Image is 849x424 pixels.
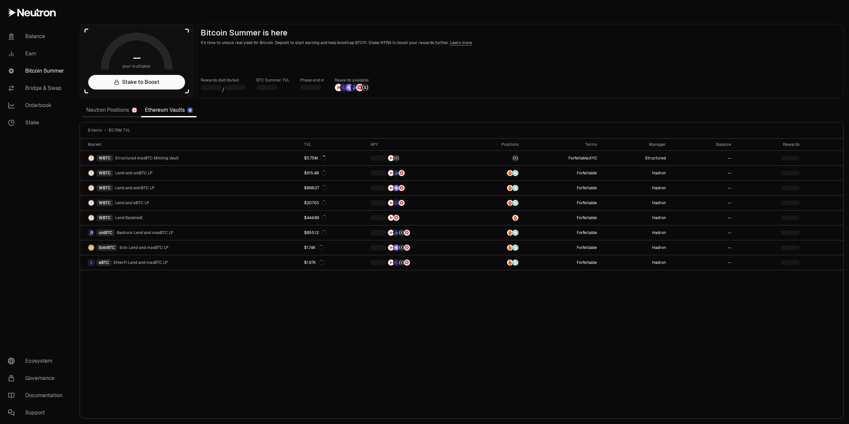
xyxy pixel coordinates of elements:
button: AmberSupervault [473,229,519,236]
img: Mars Fragments [404,230,410,236]
img: EtherFi Points [340,84,348,91]
a: AmberSupervault [469,166,523,180]
a: Forfeitable [523,240,601,255]
img: Ethereum Logo [188,108,192,112]
img: NTRN [388,170,394,176]
a: WBTC LogoWBTCLend (Isolated) [80,211,300,225]
img: Supervault [512,185,518,191]
button: Forfeitable [577,185,597,191]
a: NTRNBedrock DiamondsMars Fragments [366,166,469,180]
img: Supervault [512,230,518,236]
a: Forfeitable [523,196,601,210]
a: Support [3,404,72,421]
button: NTRNEtherFi PointsMars Fragments [370,200,465,206]
img: Amber [507,200,513,206]
div: WBTC [97,214,113,221]
img: Mars Fragments [399,200,405,206]
div: uniBTC [97,229,115,236]
p: It's time to unlock real yield for Bitcoin. Deposit to start earning and help boostrap BTCFi. Sta... [201,39,839,46]
a: AmberSupervault [469,196,523,210]
a: AmberSupervault [469,255,523,270]
span: 8 items [88,128,102,133]
a: Stake [3,114,72,131]
a: Governance [3,370,72,387]
button: NTRNSolv PointsStructured PointsMars Fragments [370,244,465,251]
img: Amber [507,170,513,176]
img: WBTC Logo [88,185,94,191]
img: Amber [507,230,513,236]
a: Bitcoin Summer [3,62,72,80]
img: Supervault [512,200,518,206]
img: Amber [507,260,513,266]
a: -- [670,240,735,255]
img: Solv Points [346,84,353,91]
a: $1.67K [300,255,366,270]
a: NTRNMars Fragments [366,211,469,225]
a: $855.12 [300,225,366,240]
a: $207.63 [300,196,366,210]
img: Neutron Logo [132,108,137,112]
a: Hadron [601,166,670,180]
p: Rewards available [335,77,369,84]
img: NTRN [388,200,394,206]
button: Forfeitable [577,200,597,206]
a: NTRNBedrock DiamondsStructured PointsMars Fragments [366,225,469,240]
span: Bedrock Lend and maxBTC LP [117,230,173,235]
button: AmberSupervault [473,170,519,176]
span: your multiplier [122,63,151,70]
img: Solv Points [393,245,399,251]
a: Neutron Positions [82,103,141,117]
a: $5.75M [300,151,366,165]
h1: -- [133,52,141,63]
div: eBTC [97,259,111,266]
img: Mars Fragments [404,260,410,266]
div: $444.89 [304,215,327,220]
a: Hadron [601,196,670,210]
img: NTRN [388,185,394,191]
button: AmberSupervault [473,259,519,266]
a: Documentation [3,387,72,404]
img: Bedrock Diamonds [393,230,399,236]
div: SolvBTC [97,244,117,251]
a: maxBTC [469,151,523,165]
div: TVL [304,142,362,147]
img: Mars Fragments [393,215,399,221]
a: Learn more [450,40,472,45]
a: Bridge & Swap [3,80,72,97]
img: NTRN [388,215,394,221]
a: Stake to Boost [88,75,185,90]
a: -- [670,225,735,240]
a: NTRNEtherFi PointsStructured PointsMars Fragments [366,255,469,270]
span: Solv Lend and maxBTC LP [119,245,168,250]
img: Mars Fragments [399,185,405,191]
span: Lend (Isolated) [115,215,142,220]
a: Forfeitable [523,255,601,270]
button: NTRNMars Fragments [370,214,465,221]
div: WBTC [97,170,113,176]
button: Forfeitable [577,215,597,220]
a: AmberSupervault [469,225,523,240]
a: uniBTC LogouniBTCBedrock Lend and maxBTC LP [80,225,300,240]
img: NTRN [388,230,394,236]
a: WBTC LogoWBTCLend and solvBTC LP [80,181,300,195]
button: Amber [473,214,519,221]
a: -- [670,181,735,195]
div: Positions [473,142,519,147]
button: KYC [589,155,597,161]
a: -- [670,255,735,270]
div: WBTC [97,200,113,206]
a: NTRNStructured Points [366,151,469,165]
a: -- [670,166,735,180]
img: WBTC Logo [88,170,94,176]
button: Forfeitable [577,170,597,176]
img: Mars Fragments [404,245,410,251]
div: Terms [527,142,597,147]
a: Structured [601,151,670,165]
img: Amber [512,215,518,221]
a: Orderbook [3,97,72,114]
a: $615.48 [300,166,366,180]
a: NTRNSolv PointsMars Fragments [366,181,469,195]
a: WBTC LogoWBTCStructured maxBTC Minting Vault [80,151,300,165]
a: Amber [469,211,523,225]
button: Forfeitable [577,230,597,235]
